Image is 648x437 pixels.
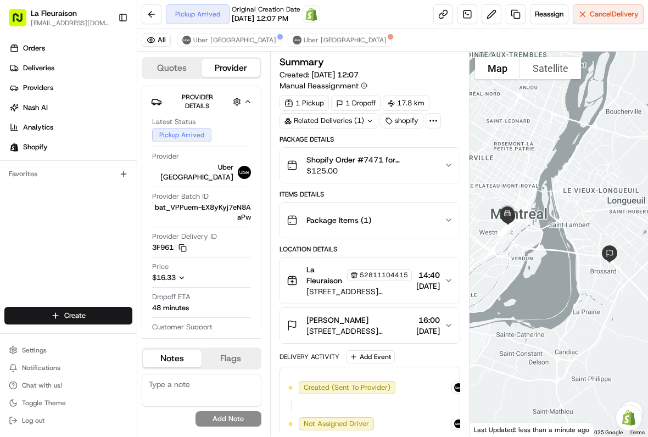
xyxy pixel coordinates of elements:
button: Provider [202,59,260,77]
span: Cancel Delivery [590,9,639,19]
span: Notifications [22,363,60,372]
button: Start new chat [187,108,200,121]
img: 9188753566659_6852d8bf1fb38e338040_72.png [23,105,43,125]
div: Last Updated: less than a minute ago [470,423,594,436]
span: [DATE] 12:07 [311,70,359,80]
a: Providers [4,79,137,97]
span: Package Items ( 1 ) [306,215,371,226]
div: 6 [496,216,517,237]
button: Notes [143,350,202,367]
button: Package Items (1) [280,203,460,238]
button: See all [170,141,200,154]
button: Map camera controls [621,401,643,423]
img: Masood Aslam [11,160,29,177]
button: La Fleuraison52811104415[STREET_ADDRESS][PERSON_NAME]14:40[DATE] [280,257,460,304]
img: uber-new-logo.jpeg [454,419,463,428]
span: Shopify Order #7471 for [PERSON_NAME] [306,154,435,165]
span: Provider Details [182,93,213,110]
button: Uber [GEOGRAPHIC_DATA] [288,33,392,47]
a: Terms (opens in new tab) [629,429,645,435]
div: 17.8 km [383,96,429,111]
span: • [91,170,95,179]
a: 💻API Documentation [88,211,181,231]
div: Start new chat [49,105,180,116]
span: La Fleuraison [306,264,345,286]
button: All [142,33,171,47]
img: uber-new-logo.jpeg [182,36,191,44]
span: [PERSON_NAME] [34,170,89,179]
span: Create [64,311,86,321]
span: Latest Status [152,117,195,127]
span: Uber [GEOGRAPHIC_DATA] [304,36,387,44]
h3: Summary [280,57,324,67]
span: 14:40 [416,270,440,281]
span: 52811104415 [360,271,408,279]
span: [DATE] [416,326,440,337]
span: Not Assigned Driver [304,419,369,429]
a: Deliveries [4,59,137,77]
button: Log out [4,413,132,428]
span: Knowledge Base [22,216,84,227]
span: Created (Sent To Provider) [304,383,390,393]
img: Shopify [305,8,318,21]
div: Favorites [4,165,132,183]
button: Reassign [530,4,568,24]
button: Provider Details [151,91,252,113]
span: API Documentation [104,216,176,227]
span: Provider [152,152,179,161]
img: Google [472,422,509,436]
div: 48 minutes [152,303,189,313]
span: Pylon [109,243,133,251]
button: [PERSON_NAME][STREET_ADDRESS][PERSON_NAME][PERSON_NAME]16:00[DATE] [280,308,460,343]
a: Open this area in Google Maps (opens a new window) [472,422,509,436]
div: Delivery Activity [280,352,339,361]
button: Notifications [4,360,132,376]
span: bat_VPPuem-EX8yKyj7eN8AaPw [152,203,251,222]
span: Deliveries [23,63,54,73]
button: Quotes [143,59,202,77]
button: Shopify Order #7471 for [PERSON_NAME]$125.00 [280,148,460,183]
img: 1736555255976-a54dd68f-1ca7-489b-9aae-adbdc363a1c4 [11,105,31,125]
span: Uber [GEOGRAPHIC_DATA] [152,163,233,182]
div: Items Details [280,190,460,199]
span: [DATE] [416,281,440,292]
span: Log out [22,416,44,425]
span: Nash AI [23,103,48,113]
span: Price [152,262,169,272]
div: 5 [494,218,515,239]
span: [DATE] [97,170,120,179]
span: Chat with us! [22,381,62,390]
span: 16:00 [416,315,440,326]
span: Original Creation Date [232,5,300,14]
span: Uber [GEOGRAPHIC_DATA] [193,36,276,44]
img: uber-new-logo.jpeg [454,383,463,392]
a: Analytics [4,119,137,136]
span: $16.33 [152,273,176,282]
div: We're available if you need us! [49,116,151,125]
button: Add Event [346,350,395,363]
div: Related Deliveries (1) [280,113,378,128]
span: Reassign [535,9,563,19]
div: Past conversations [11,143,74,152]
button: Show street map [475,57,520,79]
div: shopify [381,113,423,128]
span: Toggle Theme [22,399,66,407]
span: Provider Delivery ID [152,232,217,242]
div: Location Details [280,245,460,254]
button: Create [4,307,132,324]
button: La Fleuraison[EMAIL_ADDRESS][DOMAIN_NAME] [4,4,114,31]
img: uber-new-logo.jpeg [293,36,301,44]
img: uber-new-logo.jpeg [238,166,251,179]
div: 3 [493,220,513,240]
p: Welcome 👋 [11,44,200,61]
a: Shopify [4,138,137,156]
img: Nash [11,11,33,33]
div: 1 Pickup [280,96,329,111]
span: [STREET_ADDRESS][PERSON_NAME] [306,286,412,297]
span: $125.00 [306,165,435,176]
button: Chat with us! [4,378,132,393]
span: La Fleuraison [31,8,77,19]
img: 1736555255976-a54dd68f-1ca7-489b-9aae-adbdc363a1c4 [22,171,31,180]
button: [EMAIL_ADDRESS][DOMAIN_NAME] [31,19,109,27]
